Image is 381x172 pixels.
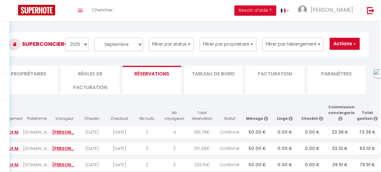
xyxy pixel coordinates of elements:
[188,102,216,124] th: Total réservation
[271,159,298,170] div: 0.00 €
[23,159,50,170] div: [DOMAIN_NAME]
[326,143,353,154] div: 33.10 €
[23,126,50,138] div: [DOMAIN_NAME]
[184,66,242,94] li: Tableau de bord
[78,159,105,170] div: [DATE]
[78,126,105,138] div: [DATE]
[298,143,326,154] div: 0.00 €
[106,143,133,154] div: [DATE]
[161,159,188,170] div: 3
[106,126,133,138] div: [DATE]
[243,159,271,170] div: 50.00 €
[133,143,161,154] div: 3
[326,159,353,170] div: 29.91 €
[78,102,105,124] th: Checkin
[326,102,353,124] th: Commission conciergerie
[353,102,381,124] th: Total gestion
[18,5,55,15] img: Super Booking
[262,38,323,51] button: Filtrer par hébergement
[188,159,216,170] div: 233.15€
[188,143,216,154] div: 251.38€
[133,159,161,170] div: 2
[298,126,326,138] div: 0.00 €
[149,38,194,51] button: Filtrer par status
[5,2,23,21] button: Ouvrir le widget de chat LiveChat
[271,143,298,154] div: 0.00 €
[298,5,307,14] img: ...
[329,38,360,50] button: Actions
[188,126,216,138] div: 195.79€
[243,126,271,138] div: 50.00 €
[216,102,243,124] th: Statut
[51,145,88,151] a: [PERSON_NAME]
[161,126,188,138] div: 4
[78,143,105,154] div: [DATE]
[133,126,161,138] div: 2
[23,143,50,154] div: [DOMAIN_NAME]
[326,126,353,138] div: 23.38 €
[106,159,133,170] div: [DATE]
[123,66,181,94] li: Réservations
[367,7,374,14] img: logout
[216,143,243,154] div: Confirmé
[161,102,188,124] th: Nb voyageurs
[51,102,78,124] th: Voyageur
[243,143,271,154] div: 50.00 €
[245,66,304,94] li: Facturation
[61,66,119,94] li: Règles de facturation
[307,66,366,94] li: Paramètres
[200,38,256,51] button: Filtrer par propriétaire
[243,102,271,124] th: Ménage
[353,159,381,170] div: 79.91 €
[51,129,88,135] a: [PERSON_NAME]
[353,126,381,138] div: 73.38 €
[271,102,298,124] th: Linge
[353,143,381,154] div: 83.10 €
[92,7,113,13] span: Chercher
[271,126,298,138] div: 0.00 €
[298,159,326,170] div: 0.00 €
[311,6,353,14] span: [PERSON_NAME]
[133,102,161,124] th: Nb nuits
[298,102,326,124] th: Checkin
[216,159,243,170] div: Confirmé
[234,5,276,16] button: Besoin d'aide ?
[216,126,243,138] div: Confirmé
[161,143,188,154] div: 2
[51,162,88,168] a: [PERSON_NAME]
[23,102,50,124] th: Plateforme
[106,102,133,124] th: Checkout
